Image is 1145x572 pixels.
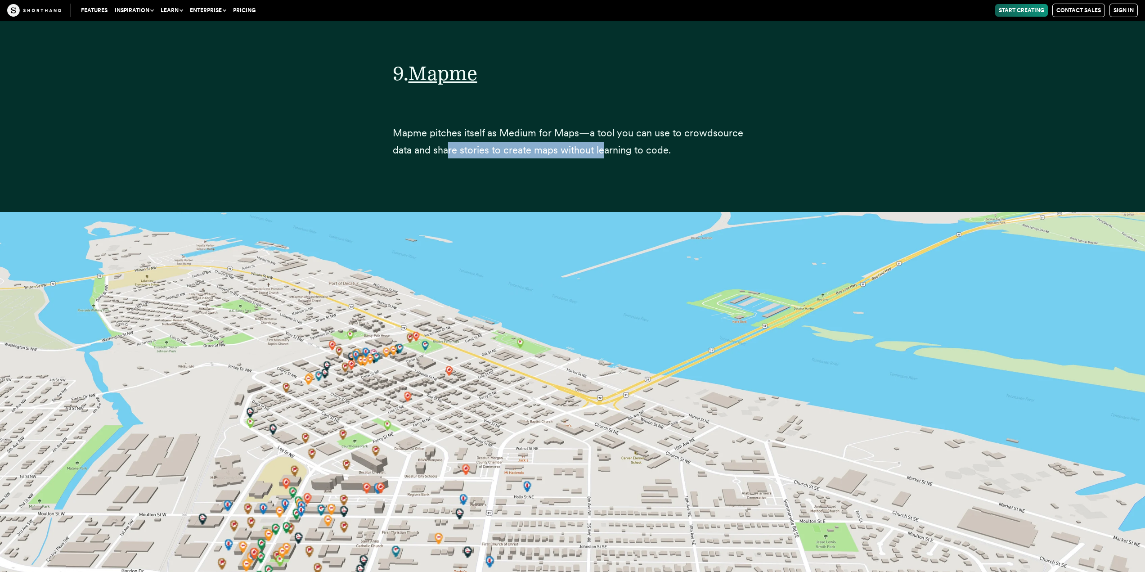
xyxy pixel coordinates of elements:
span: 9. [393,61,409,85]
a: Contact Sales [1052,4,1105,17]
a: Start Creating [995,4,1048,17]
button: Learn [157,4,186,17]
button: Inspiration [111,4,157,17]
span: Mapme pitches itself as Medium for Maps—a tool you can use to crowdsource data and share stories ... [393,127,743,155]
a: Mapme [409,61,477,85]
a: Features [77,4,111,17]
a: Pricing [229,4,259,17]
img: The Craft [7,4,61,17]
a: Sign in [1109,4,1138,17]
button: Enterprise [186,4,229,17]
